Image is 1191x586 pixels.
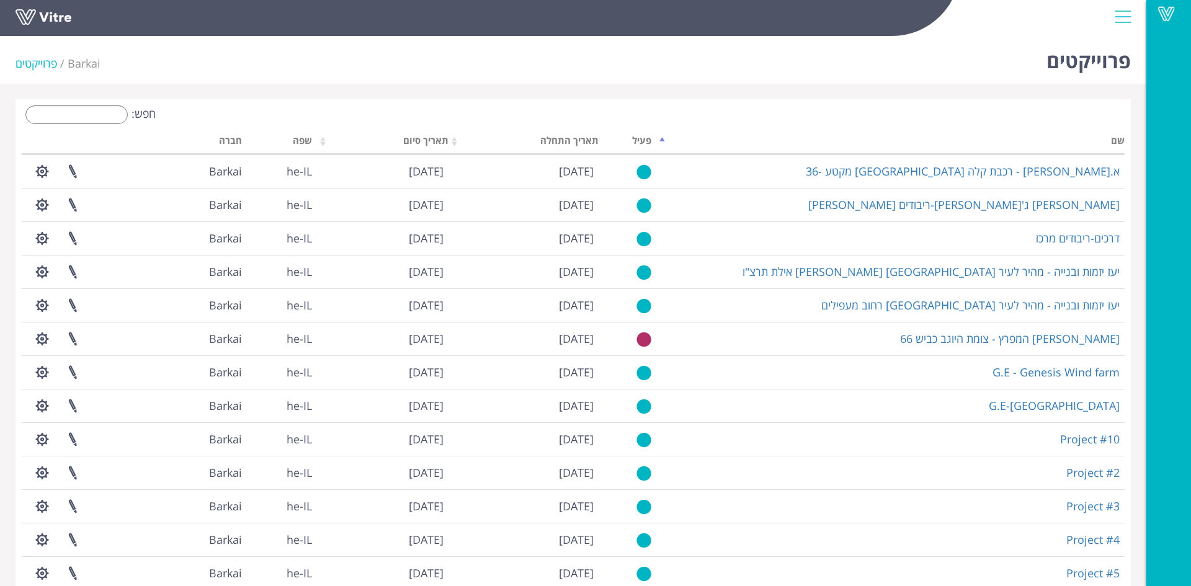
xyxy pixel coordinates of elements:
[209,164,242,179] span: 201
[448,389,599,422] td: [DATE]
[209,532,242,547] span: 201
[25,105,128,124] input: חפש:
[247,255,317,288] td: he-IL
[16,56,68,72] li: פרוייקטים
[247,389,317,422] td: he-IL
[1066,499,1120,513] a: Project #3
[636,533,651,548] img: yes
[247,422,317,456] td: he-IL
[209,566,242,580] span: 201
[209,298,242,313] span: 201
[448,221,599,255] td: [DATE]
[448,322,599,355] td: [DATE]
[448,422,599,456] td: [DATE]
[636,399,651,414] img: yes
[821,298,1120,313] a: יעז יזמות ובנייה - מהיר לעיר [GEOGRAPHIC_DATA] רחוב מעפילים
[68,56,100,71] span: 201
[1060,432,1120,446] a: Project #10
[656,131,1125,154] th: שם: activate to sort column descending
[636,332,651,347] img: no
[209,432,242,446] span: 201
[317,188,449,221] td: [DATE]
[209,197,242,212] span: 201
[636,566,651,582] img: yes
[317,154,449,188] td: [DATE]
[247,456,317,489] td: he-IL
[806,164,1120,179] a: א.[PERSON_NAME] - רכבת קלה [GEOGRAPHIC_DATA] מקטע -36
[636,198,651,213] img: yes
[247,154,317,188] td: he-IL
[247,322,317,355] td: he-IL
[209,499,242,513] span: 201
[448,523,599,556] td: [DATE]
[247,131,317,154] th: שפה
[163,131,247,154] th: חברה
[317,322,449,355] td: [DATE]
[247,523,317,556] td: he-IL
[989,398,1120,413] a: G.E-[GEOGRAPHIC_DATA]
[317,131,449,154] th: תאריך סיום: activate to sort column ascending
[22,105,156,124] label: חפש:
[209,331,242,346] span: 201
[636,265,651,280] img: yes
[743,264,1120,279] a: יעז יזמות ובנייה - מהיר לעיר [GEOGRAPHIC_DATA] [PERSON_NAME] אילת תרצ"ו
[636,499,651,515] img: yes
[247,489,317,523] td: he-IL
[317,355,449,389] td: [DATE]
[209,264,242,279] span: 201
[209,398,242,413] span: 201
[317,422,449,456] td: [DATE]
[900,331,1120,346] a: [PERSON_NAME] המפרץ - צומת היוגב כביש 66
[317,221,449,255] td: [DATE]
[317,288,449,322] td: [DATE]
[448,131,599,154] th: תאריך התחלה: activate to sort column ascending
[448,188,599,221] td: [DATE]
[247,221,317,255] td: he-IL
[599,131,657,154] th: פעיל
[636,298,651,314] img: yes
[317,523,449,556] td: [DATE]
[808,197,1120,212] a: [PERSON_NAME] ג'[PERSON_NAME]-ריבודים [PERSON_NAME]
[636,231,651,247] img: yes
[1046,31,1131,84] h1: פרוייקטים
[636,466,651,481] img: yes
[1035,231,1120,246] a: דרכים-ריבודים מרכז
[448,154,599,188] td: [DATE]
[448,456,599,489] td: [DATE]
[448,255,599,288] td: [DATE]
[1066,465,1120,480] a: Project #2
[247,188,317,221] td: he-IL
[317,489,449,523] td: [DATE]
[247,355,317,389] td: he-IL
[448,489,599,523] td: [DATE]
[247,288,317,322] td: he-IL
[1066,566,1120,580] a: Project #5
[1066,532,1120,547] a: Project #4
[209,465,242,480] span: 201
[317,389,449,422] td: [DATE]
[448,355,599,389] td: [DATE]
[209,365,242,380] span: 201
[209,231,242,246] span: 201
[636,432,651,448] img: yes
[317,255,449,288] td: [DATE]
[636,164,651,180] img: yes
[993,365,1120,380] a: G.E - Genesis Wind farm
[317,456,449,489] td: [DATE]
[636,365,651,381] img: yes
[448,288,599,322] td: [DATE]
